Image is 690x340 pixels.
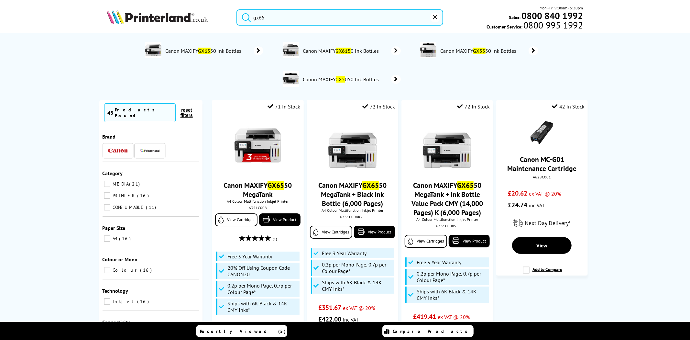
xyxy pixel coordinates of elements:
span: 20% Off Using Coupon Code CANON20 [227,265,298,278]
input: Sea [236,9,443,26]
img: Canon-MAXIFY-GX6550-Front-Small.jpg [328,121,377,170]
span: Canon MAXIFY 0 Ink Bottles [302,48,381,54]
span: 0.2p per Mono Page, 0.7p per Colour Page* [417,270,487,283]
input: A4 16 [104,235,110,242]
mark: GX5 [336,76,345,83]
span: Ships with 6K Black & 14K CMY Inks* [227,300,298,313]
span: 11 [146,204,158,210]
a: Compare Products [382,325,474,337]
span: £351.67 [318,303,341,312]
a: View Cartridges [405,235,447,248]
span: 0.2p per Mono Page, 0.7p per Colour Page* [322,261,393,274]
img: Printerland [140,149,159,152]
div: 6351C008KVL [312,214,393,219]
span: Free 3 Year Warranty [322,250,367,256]
a: Canon MAXIFYGX6550 MegaTank + Ink Bottle Value Pack CMY (14,000 Pages) K (6,000 Pages) [411,181,483,217]
a: View [512,237,572,254]
a: View Product [354,226,395,238]
span: Next Day Delivery* [525,219,571,227]
span: (1) [273,233,277,245]
img: Printerland Logo [107,10,208,24]
span: Mon - Fri 9:00am - 5:30pm [540,5,583,11]
span: Sales: [509,14,521,20]
a: Canon MAXIFYGX6550 MegaTank + Black Ink Bottle (6,000 Pages) [318,181,387,208]
span: £20.62 [508,189,527,198]
mark: GX615 [336,48,351,54]
span: £419.41 [413,312,436,321]
span: Technology [103,288,128,294]
a: View Product [259,213,300,226]
span: Brand [103,133,116,140]
span: 16 [137,299,151,304]
span: Connectivity [103,319,130,325]
label: Add to Compare [523,266,562,279]
span: Free 3 Year Warranty [417,259,461,266]
a: Canon MAXIFYGX5550 Ink Bottles [440,42,538,60]
span: Customer Service: [487,22,583,30]
span: Recently Viewed (5) [200,328,286,334]
span: MEDIA [111,181,129,187]
span: 0800 995 1992 [522,22,583,28]
span: Colour or Mono [103,256,138,263]
mark: GX65 [362,181,379,190]
span: 48 [108,109,114,116]
span: 21 [129,181,142,187]
span: Category [103,170,123,176]
span: 16 [119,236,133,242]
span: Compare Products [393,328,471,334]
img: Canon-MC-G01-Small.gif [531,121,553,144]
a: Printerland Logo [107,10,228,25]
a: Canon MAXIFYGX6550 Ink Bottles [165,42,263,60]
span: A4 Colour Multifunction Inkjet Printer [215,199,300,204]
a: Canon MAXIFYGX6150 Ink Bottles [302,42,401,60]
span: Inkjet [111,299,137,304]
div: 72 In Stock [457,103,490,110]
a: Canon MC-G01 Maintenance Cartridge [507,155,576,173]
a: View Cartridges [215,213,257,226]
span: A4 [111,236,119,242]
span: 0.2p per Mono Page, 0.7p per Colour Page* [227,282,298,295]
span: Colour [111,267,140,273]
span: Canon MAXIFY 50 Ink Bottles [165,48,244,54]
input: PRINTER 16 [104,192,110,199]
div: 42 In Stock [552,103,585,110]
span: A4 Colour Multifunction Inkjet Printer [310,208,395,213]
span: 16 [137,193,151,198]
div: 71 In Stock [268,103,301,110]
a: View Cartridges [310,226,352,239]
span: inc VAT [343,316,359,323]
a: 0800 840 1992 [521,13,583,19]
span: Paper Size [103,225,126,231]
mark: GX65 [268,181,284,190]
mark: GX65 [198,48,211,54]
span: £24.74 [508,201,527,209]
input: Colour 16 [104,267,110,273]
div: Products Found [115,107,172,119]
a: Canon MAXIFYGX6550 MegaTank [224,181,292,199]
img: 6882C027-deptimage.jpg [283,42,299,58]
input: Inkjet 16 [104,298,110,305]
mark: GX65 [457,181,474,190]
img: canon-gx6550-3-year-warranty-small.jpg [234,121,282,170]
span: ex VAT @ 20% [529,190,561,197]
mark: GX55 [473,48,486,54]
input: MEDIA 21 [104,181,110,187]
a: View Product [449,235,490,247]
span: Ships with 6K Black & 14K CMY Inks* [417,288,487,301]
img: Canon [108,149,127,153]
img: 6351C008-deptimage.jpg [145,42,161,58]
a: Recently Viewed (5) [196,325,287,337]
span: Canon MAXIFY 050 Ink Bottles [302,76,381,83]
a: Canon MAXIFYGX5050 Ink Bottles [302,71,401,88]
span: ex VAT @ 20% [438,314,470,320]
span: CONSUMABLE [111,204,146,210]
span: Free 3 Year Warranty [227,253,272,260]
span: 16 [140,267,154,273]
span: A4 Colour Multifunction Inkjet Printer [405,217,490,222]
img: Canon-MAXIFY-GX6550-Front-Small.jpg [423,121,471,170]
span: inc VAT [529,202,545,209]
div: 4628C001 [501,175,583,179]
input: CONSUMABLE 11 [104,204,110,210]
div: 72 In Stock [362,103,395,110]
span: View [536,242,547,249]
